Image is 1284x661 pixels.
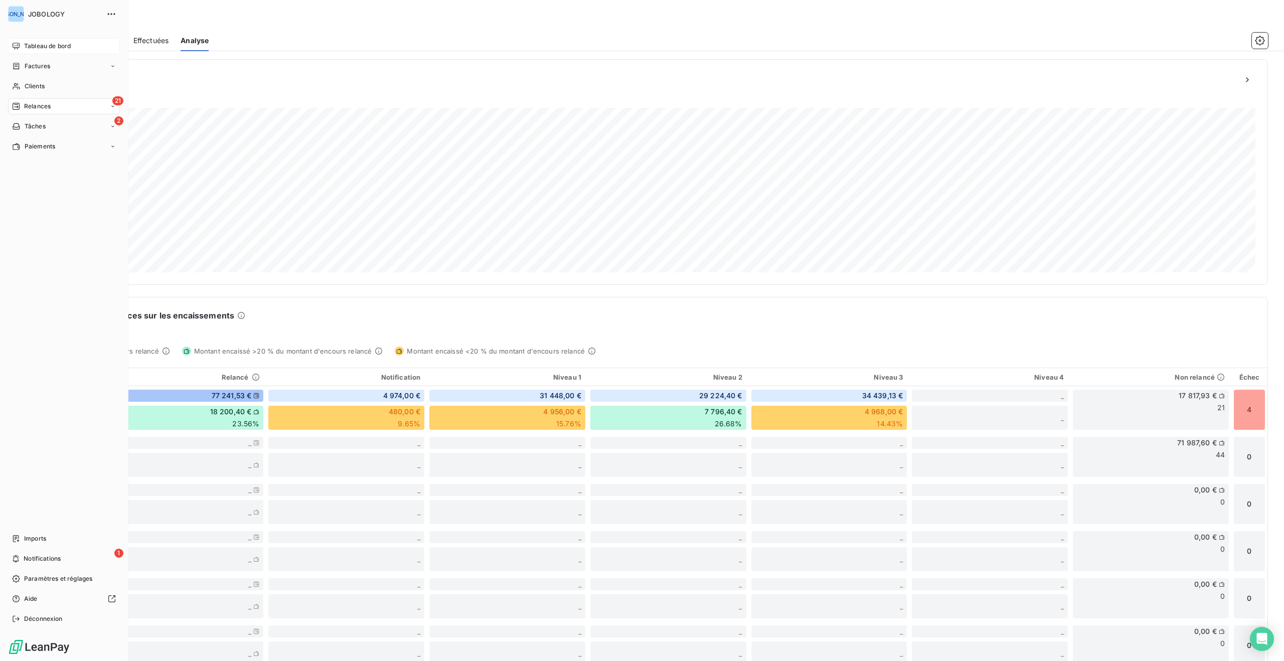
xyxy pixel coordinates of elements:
[1220,638,1225,648] span: 0
[248,533,251,541] span: _
[111,373,260,381] div: Relancé
[417,438,420,447] span: _
[1076,373,1225,381] div: Non relancé
[25,142,55,151] span: Paiements
[417,602,420,610] span: _
[248,627,251,635] span: _
[1220,591,1225,601] span: 0
[739,485,742,494] span: _
[8,591,120,607] a: Aide
[1233,531,1265,572] div: 0
[8,6,24,22] div: [PERSON_NAME]
[248,580,251,588] span: _
[1061,533,1064,541] span: _
[739,649,742,657] span: _
[112,96,123,105] span: 21
[739,555,742,563] span: _
[578,602,581,610] span: _
[877,419,903,429] span: 14.43%
[24,534,46,543] span: Imports
[1220,497,1225,507] span: 0
[133,36,169,46] span: Effectuées
[25,82,45,91] span: Clients
[383,391,421,401] span: 4 974,00 €
[900,627,903,635] span: _
[232,419,259,429] span: 23.56%
[900,533,903,541] span: _
[900,580,903,588] span: _
[181,36,209,46] span: Analyse
[417,485,420,494] span: _
[24,102,51,111] span: Relances
[900,508,903,516] span: _
[1177,438,1217,448] span: 71 987,60 €
[24,574,92,583] span: Paramètres et réglages
[24,614,63,623] span: Déconnexion
[578,485,581,494] span: _
[61,309,234,321] h6: Impact des relances sur les encaissements
[739,438,742,447] span: _
[1061,508,1064,516] span: _
[1216,450,1225,460] span: 44
[417,508,420,516] span: _
[543,407,581,417] span: 4 956,00 €
[1061,627,1064,635] span: _
[248,649,251,657] span: _
[248,555,251,563] span: _
[28,10,100,18] span: JOBOLOGY
[900,649,903,657] span: _
[407,347,585,355] span: Montant encaissé <20 % du montant d'encours relancé
[25,62,50,71] span: Factures
[1194,579,1217,589] span: 0,00 €
[417,649,420,657] span: _
[1194,485,1217,495] span: 0,00 €
[1061,602,1064,610] span: _
[1237,373,1261,381] div: Échec
[578,555,581,563] span: _
[713,373,742,381] span: Niveau 2
[553,373,581,381] span: Niveau 1
[212,391,252,401] span: 77 241,53 €
[578,533,581,541] span: _
[739,602,742,610] span: _
[1220,544,1225,554] span: 0
[1061,485,1064,494] span: _
[1061,580,1064,588] span: _
[705,407,742,417] span: 7 796,40 €
[540,391,581,401] span: 31 448,00 €
[1233,389,1265,430] div: 4
[900,460,903,469] span: _
[417,460,420,469] span: _
[578,627,581,635] span: _
[1250,627,1274,651] div: Open Intercom Messenger
[556,419,581,429] span: 15.76%
[739,580,742,588] span: _
[1233,436,1265,477] div: 0
[24,594,38,603] span: Aide
[1217,403,1225,413] span: 21
[417,627,420,635] span: _
[24,42,71,51] span: Tableau de bord
[24,554,61,563] span: Notifications
[417,555,420,563] span: _
[248,485,251,494] span: _
[381,373,421,381] span: Notification
[578,460,581,469] span: _
[900,555,903,563] span: _
[1034,373,1064,381] span: Niveau 4
[114,549,123,558] span: 1
[739,508,742,516] span: _
[1233,578,1265,619] div: 0
[900,485,903,494] span: _
[398,419,420,429] span: 9.65%
[739,460,742,469] span: _
[248,508,251,516] span: _
[248,602,251,610] span: _
[1061,649,1064,657] span: _
[114,116,123,125] span: 2
[865,407,903,417] span: 4 968,00 €
[1061,391,1064,400] span: _
[1061,460,1064,469] span: _
[578,508,581,516] span: _
[1233,483,1265,525] div: 0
